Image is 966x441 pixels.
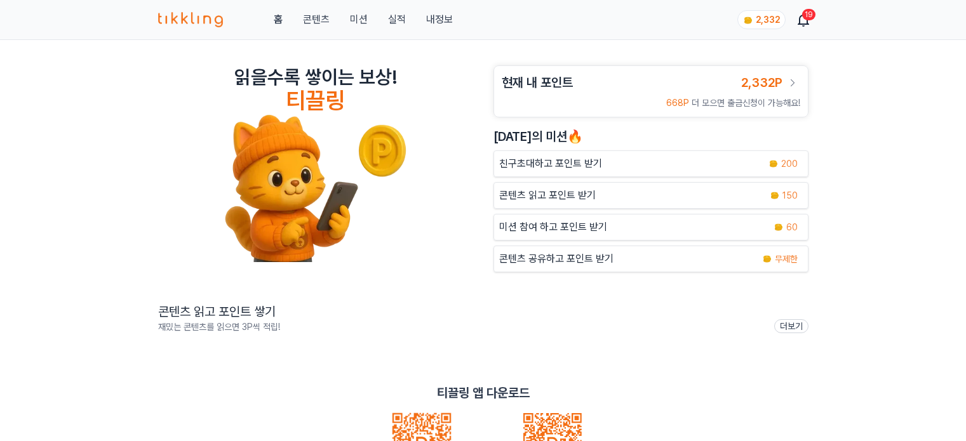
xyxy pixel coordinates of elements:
[741,75,782,90] span: 2,332P
[798,12,808,27] a: 19
[274,12,283,27] a: 홈
[756,15,780,25] span: 2,332
[493,182,808,209] a: 콘텐츠 읽고 포인트 받기 coin 150
[741,74,800,91] a: 2,332P
[502,74,573,91] h3: 현재 내 포인트
[499,156,602,171] p: 친구초대하고 포인트 받기
[786,221,798,234] span: 60
[762,254,772,264] img: coin
[499,251,614,267] p: 콘텐츠 공유하고 포인트 받기
[775,253,798,265] span: 무제한
[493,246,808,272] a: 콘텐츠 공유하고 포인트 받기 coin 무제한
[158,12,224,27] img: 티끌링
[426,12,453,27] a: 내정보
[774,319,808,333] a: 더보기
[350,12,368,27] button: 미션
[782,189,798,202] span: 150
[303,12,330,27] a: 콘텐츠
[802,9,815,20] div: 19
[493,214,808,240] button: 미션 참여 하고 포인트 받기 coin 60
[234,65,397,88] h2: 읽을수록 쌓이는 보상!
[437,384,530,402] p: 티끌링 앱 다운로드
[158,303,280,320] h2: 콘텐츠 읽고 포인트 쌓기
[737,10,783,29] a: coin 2,332
[692,98,800,108] span: 더 모으면 출금신청이 가능해요!
[768,159,779,169] img: coin
[158,320,280,333] p: 재밌는 콘텐츠를 읽으면 3P씩 적립!
[770,190,780,201] img: coin
[666,98,689,108] span: 668P
[774,222,784,232] img: coin
[286,88,345,114] h4: 티끌링
[493,128,808,145] h2: [DATE]의 미션🔥
[781,157,798,170] span: 200
[499,220,607,235] p: 미션 참여 하고 포인트 받기
[499,188,596,203] p: 콘텐츠 읽고 포인트 받기
[743,15,753,25] img: coin
[493,150,808,177] button: 친구초대하고 포인트 받기 coin 200
[224,114,407,262] img: tikkling_character
[388,12,406,27] a: 실적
